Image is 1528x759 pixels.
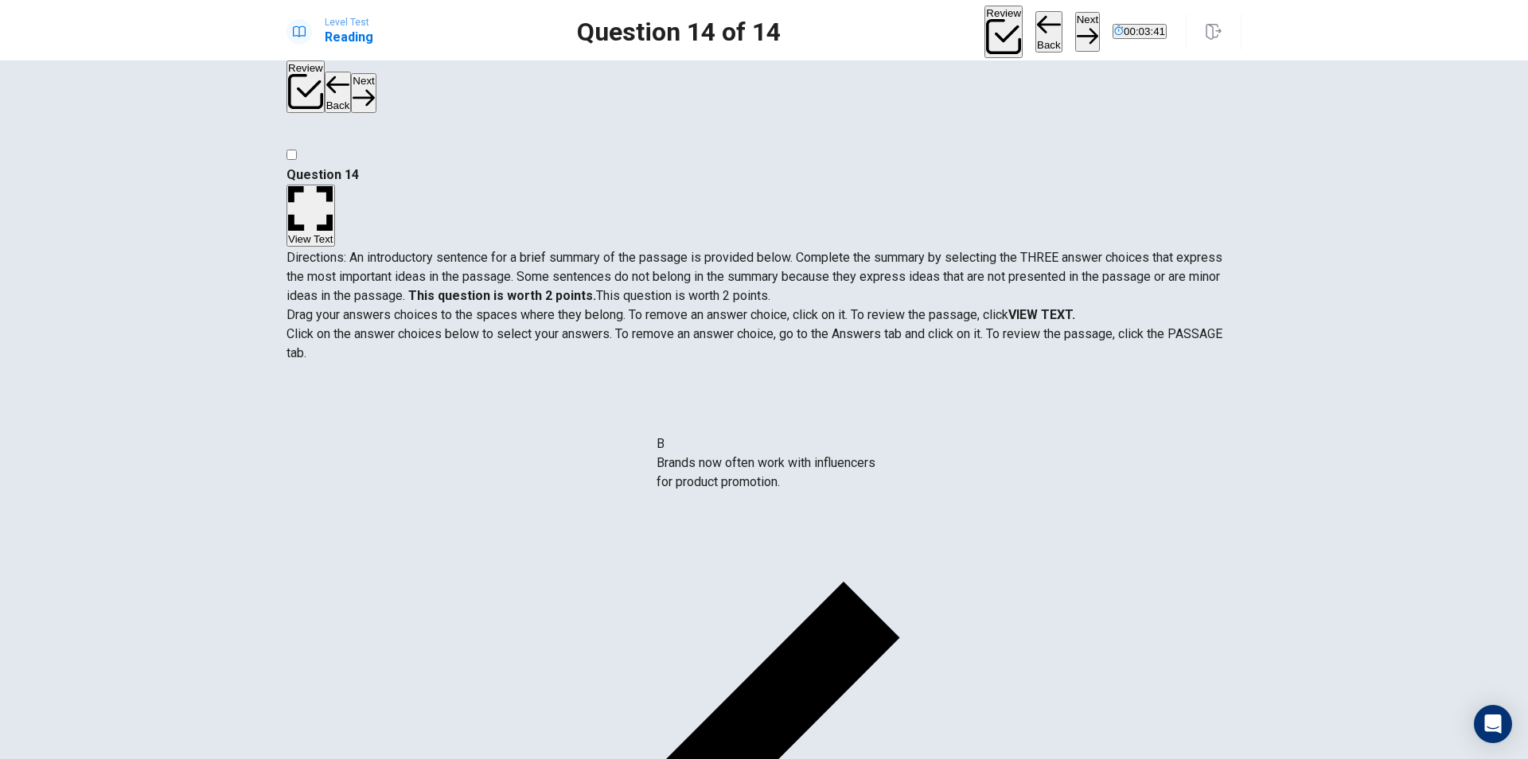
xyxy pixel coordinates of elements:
[286,325,1241,363] p: Click on the answer choices below to select your answers. To remove an answer choice, go to the A...
[286,306,1241,325] p: Drag your answers choices to the spaces where they belong. To remove an answer choice, click on i...
[286,60,325,113] button: Review
[325,28,373,47] h1: Reading
[325,17,373,28] span: Level Test
[351,73,376,112] button: Next
[984,6,1023,58] button: Review
[286,165,1241,185] h4: Question 14
[405,288,596,303] strong: This question is worth 2 points.
[577,22,781,41] h1: Question 14 of 14
[1113,24,1167,39] button: 00:03:41
[596,288,770,303] span: This question is worth 2 points.
[325,72,352,113] button: Back
[1124,25,1165,37] span: 00:03:41
[1008,307,1075,322] strong: VIEW TEXT.
[1075,12,1100,51] button: Next
[1474,705,1512,743] div: Open Intercom Messenger
[286,250,1222,303] span: Directions: An introductory sentence for a brief summary of the passage is provided below. Comple...
[1035,11,1062,53] button: Back
[286,185,335,247] button: View Text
